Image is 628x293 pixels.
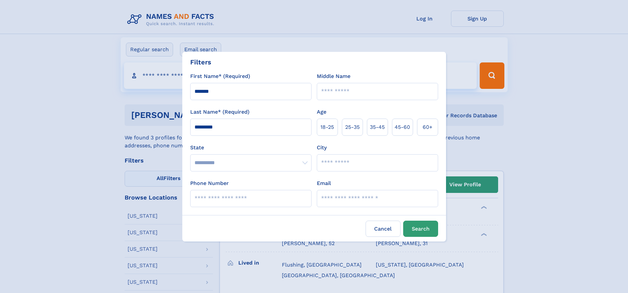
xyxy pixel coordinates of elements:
span: 35‑45 [370,123,385,131]
span: 25‑35 [345,123,360,131]
button: Search [403,221,438,237]
label: Phone Number [190,179,229,187]
label: State [190,144,312,152]
label: City [317,144,327,152]
label: Last Name* (Required) [190,108,250,116]
span: 18‑25 [320,123,334,131]
div: Filters [190,57,211,67]
label: Age [317,108,326,116]
label: Middle Name [317,72,350,80]
span: 45‑60 [395,123,410,131]
span: 60+ [423,123,433,131]
label: Email [317,179,331,187]
label: First Name* (Required) [190,72,250,80]
label: Cancel [366,221,401,237]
